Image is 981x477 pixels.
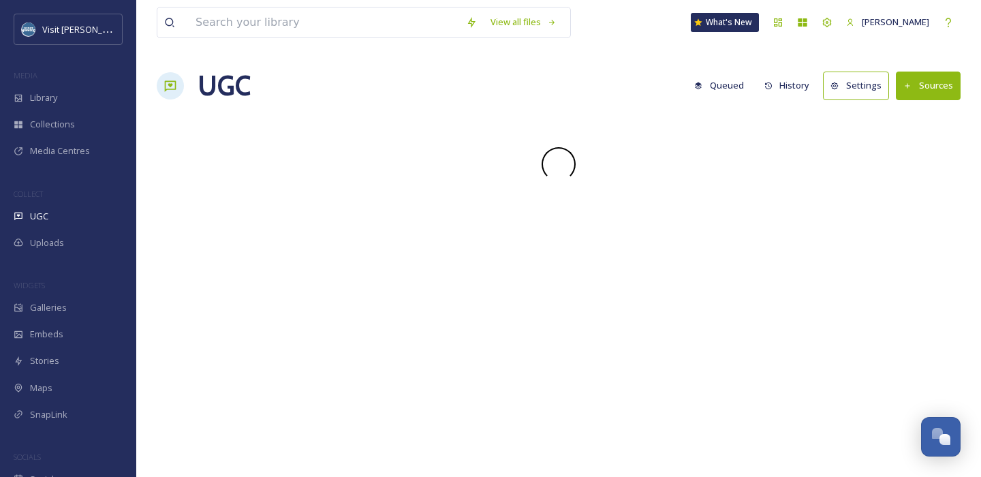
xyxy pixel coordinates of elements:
[687,72,758,99] a: Queued
[189,7,459,37] input: Search your library
[30,210,48,223] span: UGC
[14,452,41,462] span: SOCIALS
[30,382,52,395] span: Maps
[758,72,824,99] a: History
[30,301,67,314] span: Galleries
[687,72,751,99] button: Queued
[30,328,63,341] span: Embeds
[42,22,129,35] span: Visit [PERSON_NAME]
[896,72,961,99] button: Sources
[691,13,759,32] a: What's New
[30,118,75,131] span: Collections
[14,70,37,80] span: MEDIA
[14,189,43,199] span: COLLECT
[30,408,67,421] span: SnapLink
[14,280,45,290] span: WIDGETS
[22,22,35,36] img: images.png
[823,72,889,99] button: Settings
[30,144,90,157] span: Media Centres
[839,9,936,35] a: [PERSON_NAME]
[484,9,563,35] a: View all files
[758,72,817,99] button: History
[198,65,251,106] a: UGC
[862,16,929,28] span: [PERSON_NAME]
[921,417,961,457] button: Open Chat
[823,72,896,99] a: Settings
[30,91,57,104] span: Library
[30,236,64,249] span: Uploads
[30,354,59,367] span: Stories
